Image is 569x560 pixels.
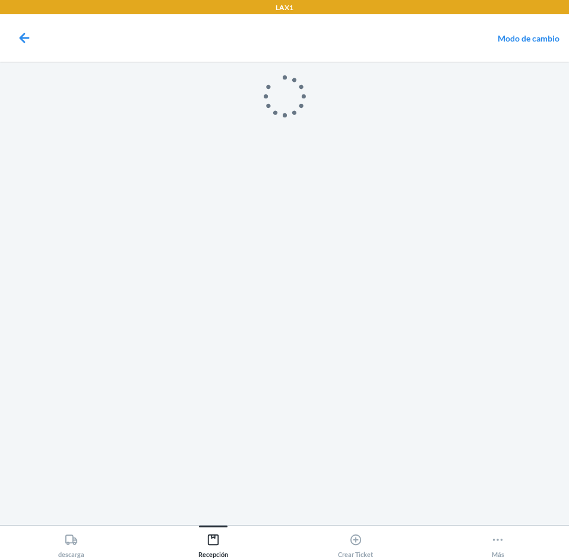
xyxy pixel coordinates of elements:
p: LAX1 [276,2,293,13]
a: Modo de cambio [498,33,559,43]
div: Recepción [198,529,228,558]
div: Crear Ticket [338,529,373,558]
button: Recepción [143,526,285,558]
div: Más [491,529,504,558]
button: Crear Ticket [284,526,427,558]
div: descarga [58,529,84,558]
